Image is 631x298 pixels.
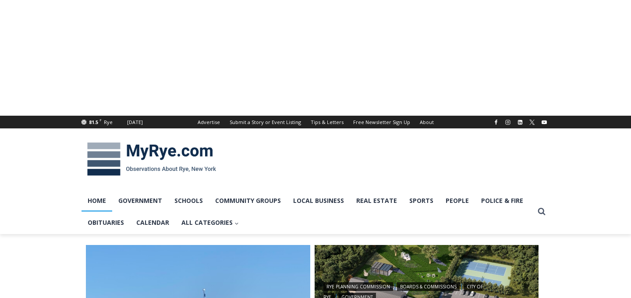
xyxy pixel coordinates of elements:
a: About [415,116,439,128]
a: Government [112,190,168,212]
span: F [99,117,102,122]
a: Real Estate [350,190,403,212]
a: X [527,117,537,128]
a: Police & Fire [475,190,529,212]
a: People [440,190,475,212]
button: View Search Form [534,204,549,220]
a: Free Newsletter Sign Up [348,116,415,128]
a: Rye Planning Commission [323,282,393,291]
nav: Secondary Navigation [193,116,439,128]
a: Advertise [193,116,225,128]
span: All Categories [181,218,239,227]
a: Facebook [491,117,501,128]
a: Tips & Letters [306,116,348,128]
a: Boards & Commissions [397,282,460,291]
a: YouTube [539,117,549,128]
span: 81.5 [89,119,98,125]
div: [DATE] [127,118,143,126]
a: Home [82,190,112,212]
a: Linkedin [515,117,525,128]
nav: Primary Navigation [82,190,534,234]
div: Rye [104,118,113,126]
a: Schools [168,190,209,212]
a: Obituaries [82,212,130,234]
img: MyRye.com [82,136,222,182]
a: Submit a Story or Event Listing [225,116,306,128]
a: Instagram [503,117,513,128]
a: Community Groups [209,190,287,212]
a: Calendar [130,212,175,234]
a: Sports [403,190,440,212]
a: Local Business [287,190,350,212]
a: All Categories [175,212,245,234]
